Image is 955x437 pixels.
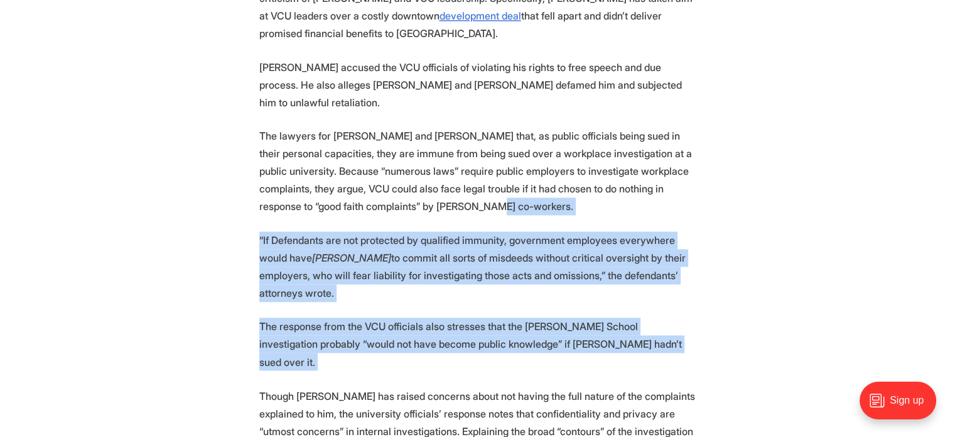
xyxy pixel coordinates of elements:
[259,127,696,215] p: The lawyers for [PERSON_NAME] and [PERSON_NAME] that, as public officials being sued in their per...
[259,318,696,370] p: The response from the VCU officials also stresses that the [PERSON_NAME] School investigation pro...
[440,9,521,22] a: development deal
[259,58,696,111] p: [PERSON_NAME] accused the VCU officials of violating his rights to free speech and due process. H...
[849,375,955,437] iframe: portal-trigger
[312,252,391,264] em: [PERSON_NAME]
[259,231,696,302] p: “If Defendants are not protected by qualified immunity, government employees everywhere would hav...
